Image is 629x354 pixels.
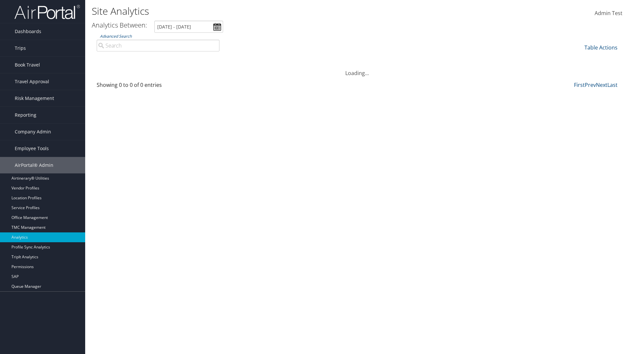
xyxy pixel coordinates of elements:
[15,157,53,173] span: AirPortal® Admin
[595,10,622,17] span: Admin Test
[595,3,622,24] a: Admin Test
[574,81,585,88] a: First
[15,140,49,157] span: Employee Tools
[15,57,40,73] span: Book Travel
[607,81,618,88] a: Last
[15,73,49,90] span: Travel Approval
[100,33,132,39] a: Advanced Search
[596,81,607,88] a: Next
[585,81,596,88] a: Prev
[97,81,219,92] div: Showing 0 to 0 of 0 entries
[584,44,618,51] a: Table Actions
[154,21,223,33] input: [DATE] - [DATE]
[97,40,219,51] input: Advanced Search
[92,21,147,29] h3: Analytics Between:
[14,4,80,20] img: airportal-logo.png
[92,4,446,18] h1: Site Analytics
[15,23,41,40] span: Dashboards
[15,40,26,56] span: Trips
[15,107,36,123] span: Reporting
[92,61,622,77] div: Loading...
[15,90,54,107] span: Risk Management
[15,124,51,140] span: Company Admin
